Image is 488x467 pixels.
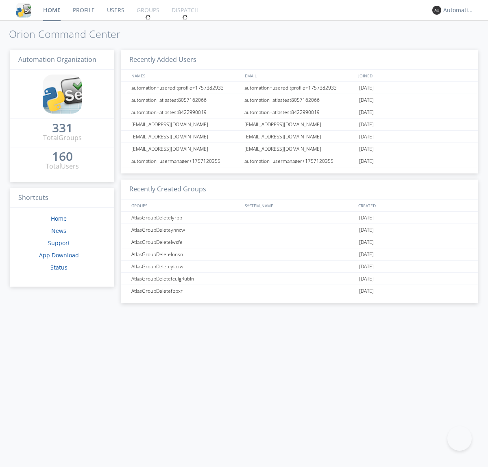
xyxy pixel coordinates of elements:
a: Home [51,215,67,222]
iframe: Toggle Customer Support [447,426,472,451]
div: automation+usereditprofile+1757382933 [242,82,357,94]
a: App Download [39,251,79,259]
a: AtlasGroupDeletefbpxr[DATE] [121,285,478,297]
div: automation+usermanager+1757120355 [242,155,357,167]
span: [DATE] [359,224,374,236]
a: AtlasGroupDeletelyrpp[DATE] [121,212,478,224]
div: JOINED [356,70,470,81]
a: News [51,227,66,235]
a: Status [50,263,68,271]
span: [DATE] [359,118,374,131]
span: [DATE] [359,131,374,143]
img: cddb5a64eb264b2086981ab96f4c1ba7 [16,3,31,18]
span: [DATE] [359,273,374,285]
div: [EMAIL_ADDRESS][DOMAIN_NAME] [129,143,242,155]
div: 160 [52,152,73,160]
img: spin.svg [182,15,188,20]
div: CREATED [356,200,470,211]
div: AtlasGroupDeletelyrpp [129,212,242,224]
a: [EMAIL_ADDRESS][DOMAIN_NAME][EMAIL_ADDRESS][DOMAIN_NAME][DATE] [121,131,478,143]
span: [DATE] [359,143,374,155]
a: automation+atlastest8422990019automation+atlastest8422990019[DATE] [121,106,478,118]
div: automation+usermanager+1757120355 [129,155,242,167]
a: Support [48,239,70,247]
div: AtlasGroupDeleteyiozw [129,261,242,272]
img: 373638.png [432,6,441,15]
div: Total Users [46,162,79,171]
div: automation+atlastest8422990019 [129,106,242,118]
a: [EMAIL_ADDRESS][DOMAIN_NAME][EMAIL_ADDRESS][DOMAIN_NAME][DATE] [121,143,478,155]
h3: Shortcuts [10,188,114,208]
a: AtlasGroupDeletelnnsn[DATE] [121,248,478,261]
a: AtlasGroupDeletelwsfe[DATE] [121,236,478,248]
div: AtlasGroupDeletelnnsn [129,248,242,260]
span: [DATE] [359,248,374,261]
span: [DATE] [359,236,374,248]
div: SYSTEM_NAME [243,200,356,211]
div: AtlasGroupDeleteynncw [129,224,242,236]
a: 331 [52,124,73,133]
div: Automation+atlas0027 [443,6,474,14]
span: [DATE] [359,94,374,106]
a: automation+atlastest8057162066automation+atlastest8057162066[DATE] [121,94,478,106]
h3: Recently Added Users [121,50,478,70]
span: Automation Organization [18,55,96,64]
span: [DATE] [359,261,374,273]
img: spin.svg [145,15,151,20]
span: [DATE] [359,212,374,224]
div: automation+atlastest8057162066 [242,94,357,106]
div: [EMAIL_ADDRESS][DOMAIN_NAME] [242,143,357,155]
div: [EMAIL_ADDRESS][DOMAIN_NAME] [242,118,357,130]
span: [DATE] [359,155,374,167]
div: [EMAIL_ADDRESS][DOMAIN_NAME] [242,131,357,143]
div: Total Groups [43,133,82,143]
div: AtlasGroupDeletelwsfe [129,236,242,248]
a: AtlasGroupDeleteynncw[DATE] [121,224,478,236]
div: automation+atlastest8057162066 [129,94,242,106]
div: AtlasGroupDeletefbpxr [129,285,242,297]
a: automation+usereditprofile+1757382933automation+usereditprofile+1757382933[DATE] [121,82,478,94]
span: [DATE] [359,82,374,94]
a: 160 [52,152,73,162]
div: automation+usereditprofile+1757382933 [129,82,242,94]
div: GROUPS [129,200,241,211]
div: NAMES [129,70,241,81]
div: 331 [52,124,73,132]
span: [DATE] [359,285,374,297]
div: [EMAIL_ADDRESS][DOMAIN_NAME] [129,131,242,143]
span: [DATE] [359,106,374,118]
div: automation+atlastest8422990019 [242,106,357,118]
div: AtlasGroupDeletefculgRubin [129,273,242,285]
div: [EMAIL_ADDRESS][DOMAIN_NAME] [129,118,242,130]
a: automation+usermanager+1757120355automation+usermanager+1757120355[DATE] [121,155,478,167]
a: AtlasGroupDeletefculgRubin[DATE] [121,273,478,285]
a: [EMAIL_ADDRESS][DOMAIN_NAME][EMAIL_ADDRESS][DOMAIN_NAME][DATE] [121,118,478,131]
div: EMAIL [243,70,356,81]
a: AtlasGroupDeleteyiozw[DATE] [121,261,478,273]
h3: Recently Created Groups [121,180,478,200]
img: cddb5a64eb264b2086981ab96f4c1ba7 [43,75,82,114]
